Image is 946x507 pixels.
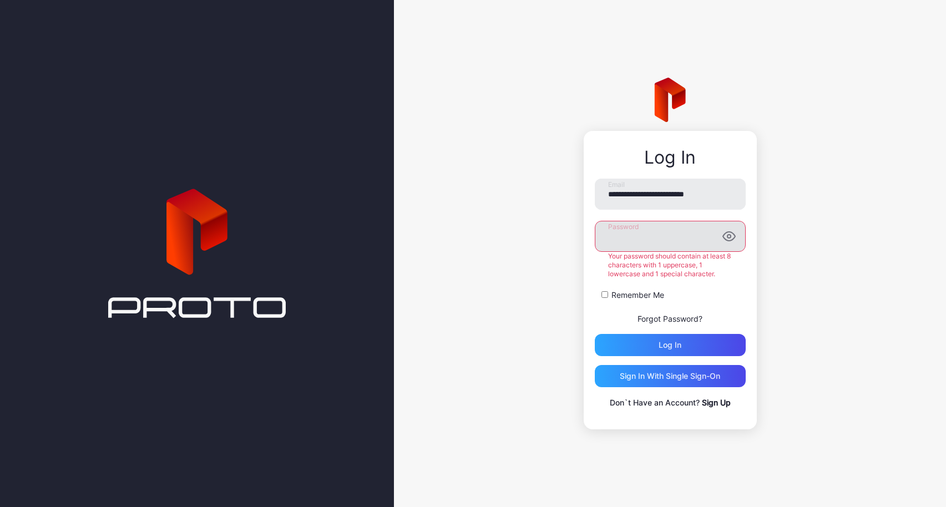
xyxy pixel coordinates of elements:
[638,314,702,323] a: Forgot Password?
[611,290,664,301] label: Remember Me
[702,398,731,407] a: Sign Up
[595,396,746,409] p: Don`t Have an Account?
[595,148,746,168] div: Log In
[620,372,720,381] div: Sign in With Single Sign-On
[595,365,746,387] button: Sign in With Single Sign-On
[595,221,746,252] input: Password
[595,252,746,278] div: Your password should contain at least 8 characters with 1 uppercase, 1 lowercase and 1 special ch...
[595,334,746,356] button: Log in
[659,341,681,349] div: Log in
[722,230,736,243] button: Password
[595,179,746,210] input: Email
